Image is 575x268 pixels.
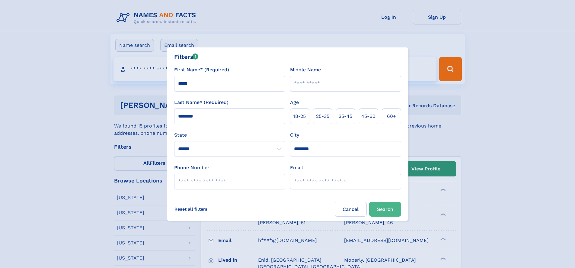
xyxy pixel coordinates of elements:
label: Last Name* (Required) [174,99,228,106]
span: 25‑35 [316,113,329,120]
label: State [174,131,285,139]
label: First Name* (Required) [174,66,229,73]
span: 18‑25 [293,113,306,120]
button: Search [369,202,401,217]
label: Cancel [335,202,367,217]
label: Email [290,164,303,171]
span: 35‑45 [339,113,352,120]
label: City [290,131,299,139]
label: Reset all filters [171,202,211,216]
span: 45‑60 [361,113,375,120]
span: 60+ [387,113,396,120]
label: Age [290,99,299,106]
label: Middle Name [290,66,321,73]
label: Phone Number [174,164,209,171]
div: Filters [174,52,199,61]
